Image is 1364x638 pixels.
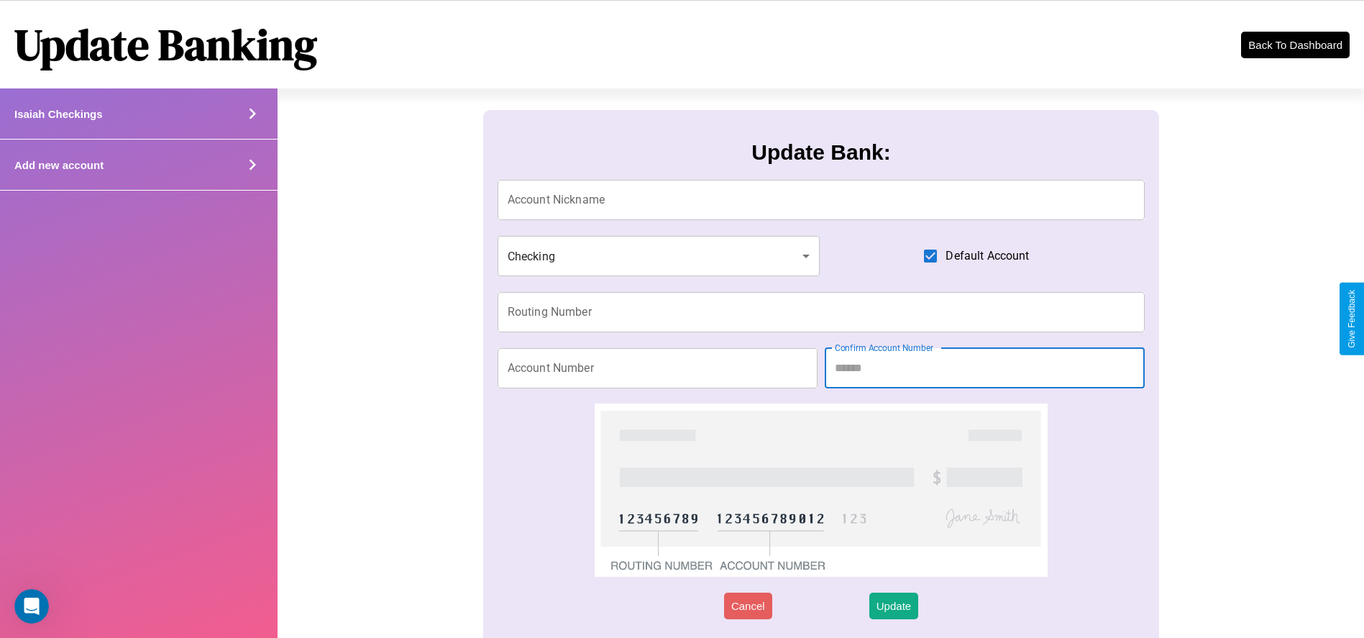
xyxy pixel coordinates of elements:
[1347,290,1357,348] div: Give Feedback
[14,589,49,624] iframe: Intercom live chat
[14,15,317,74] h1: Update Banking
[835,342,933,354] label: Confirm Account Number
[14,159,104,171] h4: Add new account
[869,593,918,619] button: Update
[751,140,890,165] h3: Update Bank:
[595,404,1048,577] img: check
[1241,32,1350,58] button: Back To Dashboard
[724,593,772,619] button: Cancel
[498,236,820,276] div: Checking
[946,247,1029,265] span: Default Account
[14,108,103,120] h4: Isaiah Checkings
